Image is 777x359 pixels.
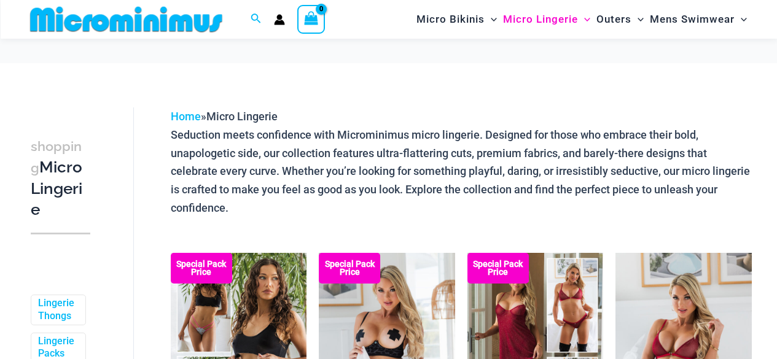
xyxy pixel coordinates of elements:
a: Mens SwimwearMenu ToggleMenu Toggle [647,4,750,35]
b: Special Pack Price [319,260,380,276]
span: Menu Toggle [485,4,497,35]
a: Micro LingerieMenu ToggleMenu Toggle [500,4,593,35]
a: OutersMenu ToggleMenu Toggle [593,4,647,35]
b: Special Pack Price [467,260,529,276]
b: Special Pack Price [171,260,232,276]
p: Seduction meets confidence with Microminimus micro lingerie. Designed for those who embrace their... [171,126,752,217]
span: Mens Swimwear [650,4,735,35]
a: View Shopping Cart, empty [297,5,326,33]
h3: Micro Lingerie [31,136,90,220]
span: » [171,110,278,123]
span: shopping [31,139,82,176]
a: Search icon link [251,12,262,27]
span: Outers [596,4,631,35]
span: Menu Toggle [735,4,747,35]
span: Micro Bikinis [416,4,485,35]
a: Micro BikinisMenu ToggleMenu Toggle [413,4,500,35]
span: Menu Toggle [631,4,644,35]
a: Home [171,110,201,123]
nav: Site Navigation [412,2,752,37]
a: Lingerie Thongs [38,297,76,323]
span: Menu Toggle [578,4,590,35]
a: Account icon link [274,14,285,25]
img: MM SHOP LOGO FLAT [25,6,227,33]
span: Micro Lingerie [206,110,278,123]
span: Micro Lingerie [503,4,578,35]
